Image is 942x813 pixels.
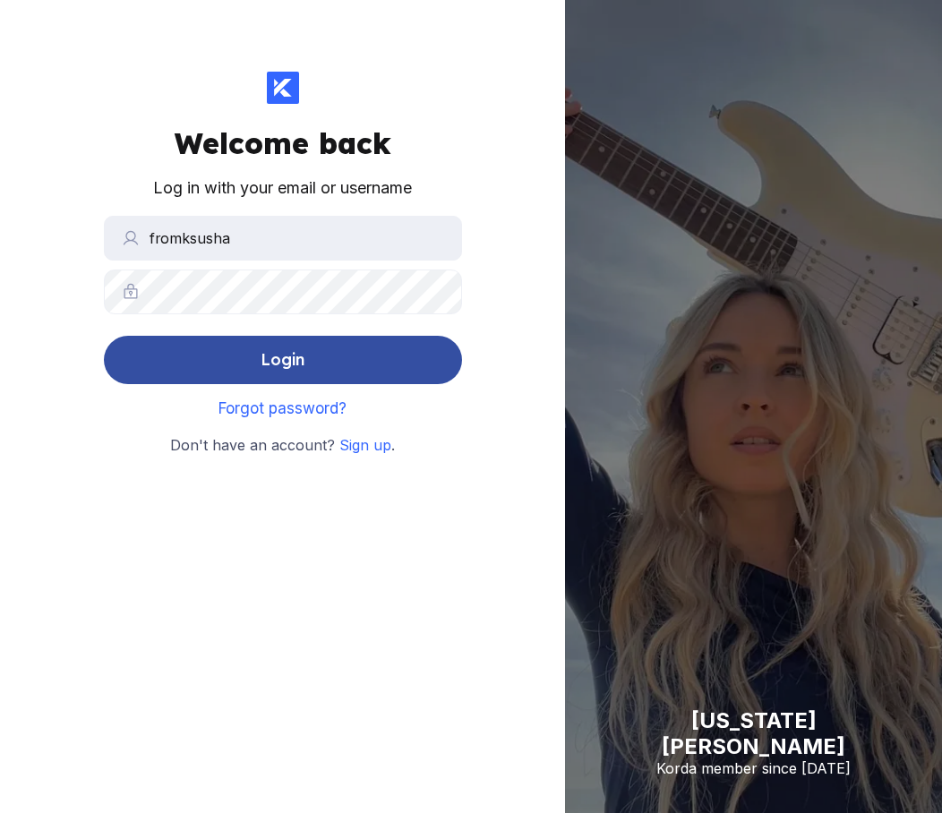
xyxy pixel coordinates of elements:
[218,399,347,417] a: Forgot password?
[601,759,906,777] div: Korda member since [DATE]
[175,125,391,161] div: Welcome back
[170,434,395,458] small: Don't have an account? .
[104,336,462,384] button: Login
[104,216,462,261] input: Email or username
[261,342,304,378] div: Login
[339,436,391,454] a: Sign up
[153,175,412,201] div: Log in with your email or username
[601,707,906,759] div: [US_STATE][PERSON_NAME]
